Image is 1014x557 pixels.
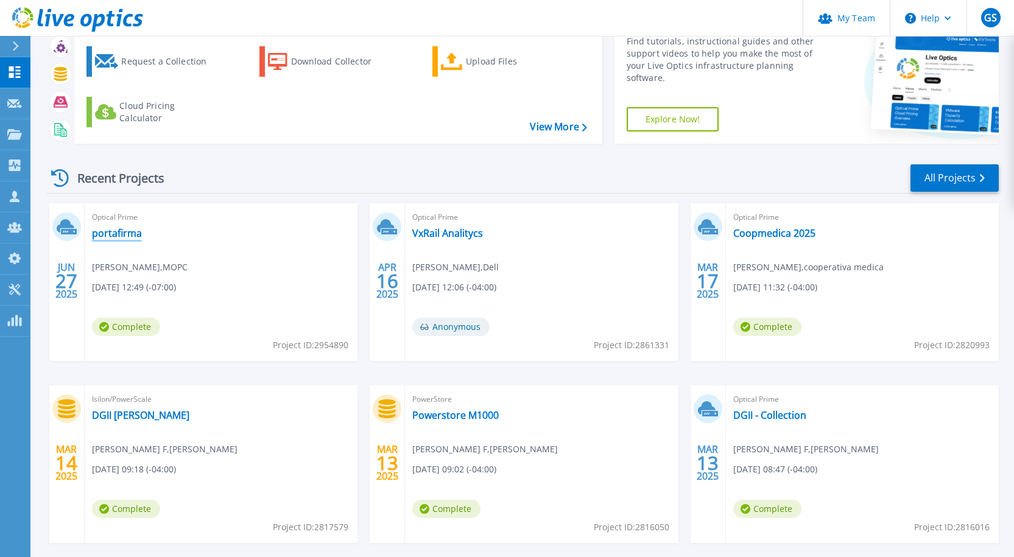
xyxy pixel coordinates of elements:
[412,261,499,274] span: [PERSON_NAME] , Dell
[914,520,990,534] span: Project ID: 2816016
[412,500,481,518] span: Complete
[92,463,176,476] span: [DATE] 09:18 (-04:00)
[733,318,801,336] span: Complete
[627,107,719,131] a: Explore Now!
[376,276,398,286] span: 16
[733,281,817,294] span: [DATE] 11:32 (-04:00)
[86,46,222,77] a: Request a Collection
[530,121,586,133] a: View More
[412,227,483,239] a: VxRail Analitycs
[92,500,160,518] span: Complete
[733,211,991,224] span: Optical Prime
[412,211,671,224] span: Optical Prime
[696,259,719,303] div: MAR 2025
[733,261,884,274] span: [PERSON_NAME] , cooperativa medica
[273,520,348,534] span: Project ID: 2817579
[594,338,669,352] span: Project ID: 2861331
[92,281,176,294] span: [DATE] 12:49 (-07:00)
[412,409,499,421] a: Powerstore M1000
[259,46,395,77] a: Download Collector
[55,441,78,485] div: MAR 2025
[55,458,77,468] span: 14
[92,227,142,239] a: portafirma
[412,443,558,456] span: [PERSON_NAME] F , [PERSON_NAME]
[733,500,801,518] span: Complete
[910,164,999,192] a: All Projects
[466,49,563,74] div: Upload Files
[696,441,719,485] div: MAR 2025
[376,259,399,303] div: APR 2025
[92,409,189,421] a: DGII [PERSON_NAME]
[119,100,217,124] div: Cloud Pricing Calculator
[376,458,398,468] span: 13
[273,338,348,352] span: Project ID: 2954890
[92,211,350,224] span: Optical Prime
[55,259,78,303] div: JUN 2025
[733,409,806,421] a: DGII - Collection
[733,227,815,239] a: Coopmedica 2025
[412,318,490,336] span: Anonymous
[697,458,719,468] span: 13
[121,49,219,74] div: Request a Collection
[984,13,997,23] span: GS
[627,35,821,84] div: Find tutorials, instructional guides and other support videos to help you make the most of your L...
[92,261,188,274] span: [PERSON_NAME] , MOPC
[92,318,160,336] span: Complete
[92,443,238,456] span: [PERSON_NAME] F , [PERSON_NAME]
[47,163,181,193] div: Recent Projects
[92,393,350,406] span: Isilon/PowerScale
[55,276,77,286] span: 27
[376,441,399,485] div: MAR 2025
[432,46,568,77] a: Upload Files
[914,338,990,352] span: Project ID: 2820993
[733,463,817,476] span: [DATE] 08:47 (-04:00)
[412,393,671,406] span: PowerStore
[412,281,496,294] span: [DATE] 12:06 (-04:00)
[412,463,496,476] span: [DATE] 09:02 (-04:00)
[86,97,222,127] a: Cloud Pricing Calculator
[733,393,991,406] span: Optical Prime
[733,443,879,456] span: [PERSON_NAME] F , [PERSON_NAME]
[291,49,389,74] div: Download Collector
[697,276,719,286] span: 17
[594,520,669,534] span: Project ID: 2816050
